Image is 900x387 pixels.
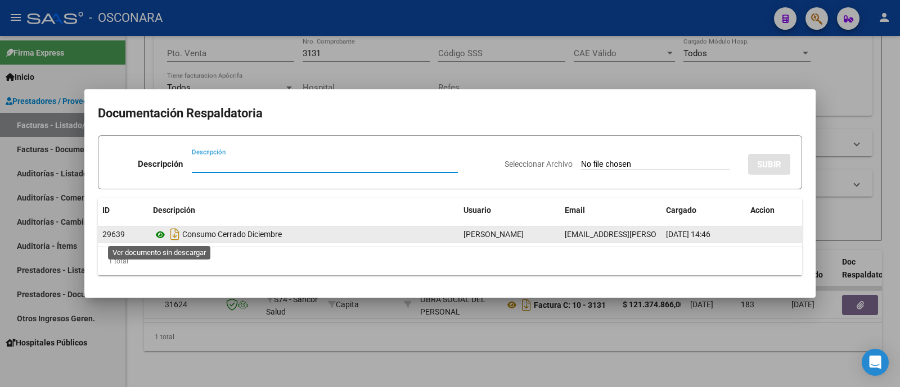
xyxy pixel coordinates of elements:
[750,206,775,215] span: Accion
[98,247,802,275] div: 1 total
[138,158,183,171] p: Descripción
[148,198,459,222] datatable-header-cell: Descripción
[98,198,148,222] datatable-header-cell: ID
[98,103,802,124] h2: Documentación Respaldatoria
[661,198,746,222] datatable-header-cell: Cargado
[666,230,710,239] span: [DATE] 14:46
[565,206,585,215] span: Email
[565,230,750,239] span: [EMAIL_ADDRESS][PERSON_NAME][DOMAIN_NAME]
[102,230,125,239] span: 29639
[748,154,790,175] button: SUBIR
[666,206,696,215] span: Cargado
[862,349,889,376] div: Open Intercom Messenger
[168,225,182,243] i: Descargar documento
[459,198,560,222] datatable-header-cell: Usuario
[560,198,661,222] datatable-header-cell: Email
[505,160,573,169] span: Seleccionar Archivo
[102,206,110,215] span: ID
[746,198,802,222] datatable-header-cell: Accion
[153,225,454,243] div: Consumo Cerrado Diciembre
[757,160,781,170] span: SUBIR
[153,206,195,215] span: Descripción
[463,206,491,215] span: Usuario
[463,230,524,239] span: [PERSON_NAME]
